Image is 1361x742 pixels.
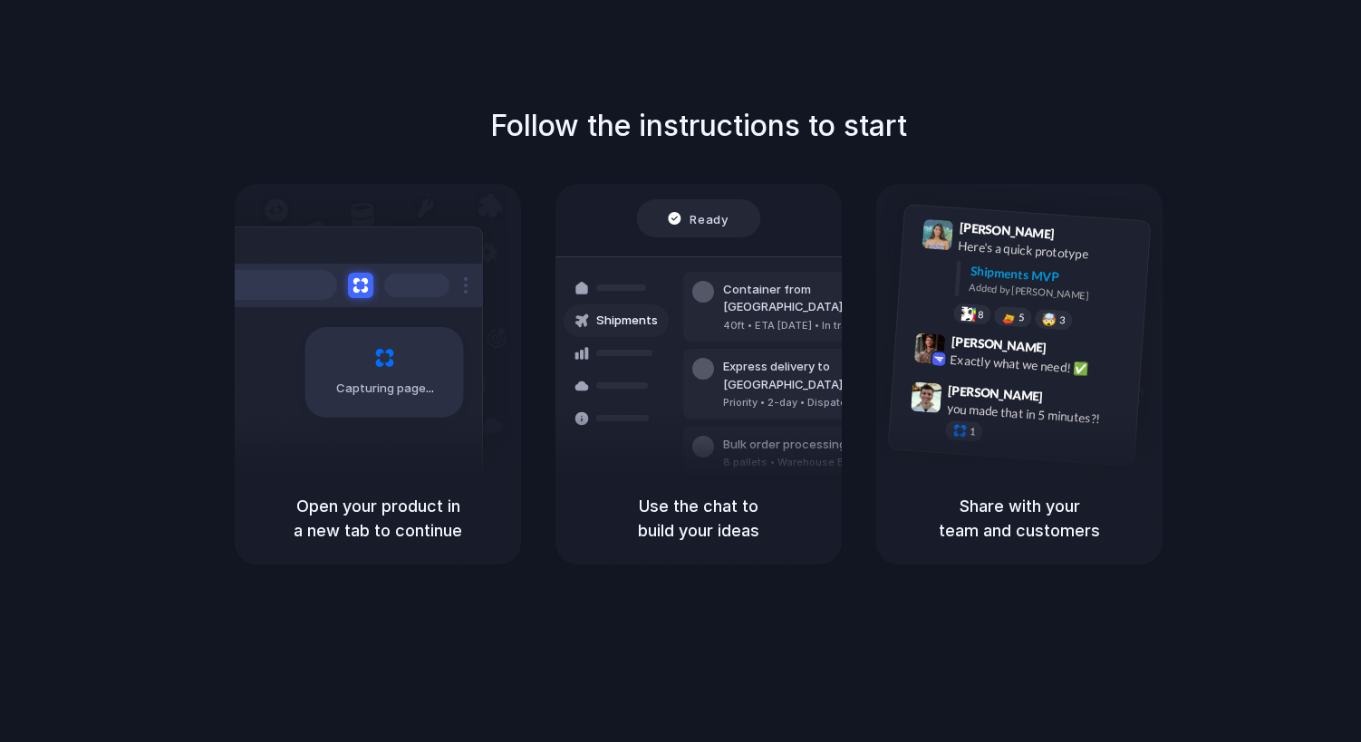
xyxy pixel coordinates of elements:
span: Shipments [596,312,658,330]
span: 9:42 AM [1052,340,1089,361]
span: [PERSON_NAME] [948,380,1044,406]
span: 8 [978,309,984,319]
span: 1 [970,426,976,436]
h5: Open your product in a new tab to continue [256,494,499,543]
div: Container from [GEOGRAPHIC_DATA] [723,281,919,316]
div: Exactly what we need! ✅ [950,350,1131,381]
span: Capturing page [336,380,437,398]
div: Priority • 2-day • Dispatched [723,395,919,410]
span: Ready [690,209,729,227]
span: 9:41 AM [1060,226,1097,247]
div: Express delivery to [GEOGRAPHIC_DATA] [723,358,919,393]
span: [PERSON_NAME] [951,331,1047,357]
span: 9:47 AM [1048,389,1086,410]
span: [PERSON_NAME] [959,217,1055,244]
span: 3 [1059,314,1066,324]
h5: Share with your team and customers [898,494,1141,543]
h5: Use the chat to build your ideas [577,494,820,543]
h1: Follow the instructions to start [490,104,907,148]
div: 8 pallets • Warehouse B • Packed [723,455,892,470]
div: Here's a quick prototype [958,236,1139,266]
div: 🤯 [1042,313,1057,326]
span: 5 [1018,312,1025,322]
div: Bulk order processing [723,436,892,454]
div: you made that in 5 minutes?! [946,399,1127,429]
div: Shipments MVP [970,261,1137,291]
div: 40ft • ETA [DATE] • In transit [723,318,919,333]
div: Added by [PERSON_NAME] [969,279,1135,305]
